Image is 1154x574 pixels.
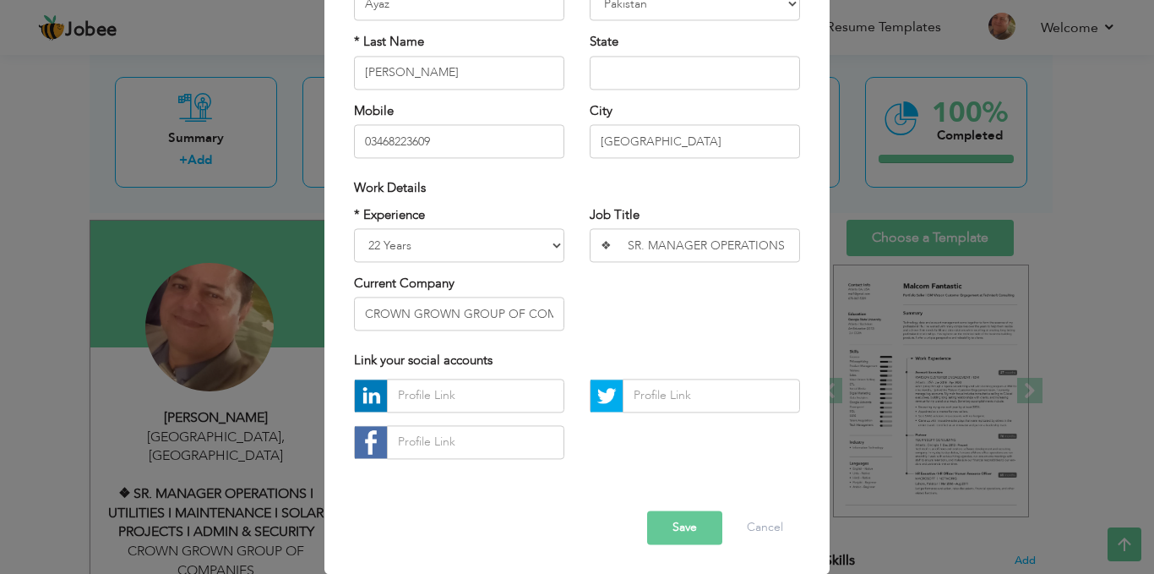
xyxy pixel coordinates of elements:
label: * Last Name [354,34,424,52]
label: Job Title [590,206,640,224]
img: linkedin [355,380,387,412]
span: Link your social accounts [354,353,493,369]
label: Mobile [354,102,394,120]
label: State [590,34,618,52]
input: Profile Link [623,379,800,413]
label: City [590,102,612,120]
img: facebook [355,426,387,458]
button: Save [647,511,722,544]
img: Twitter [591,380,623,412]
input: Profile Link [387,425,564,459]
span: Work Details [354,180,426,197]
label: Current Company [354,275,455,292]
input: Profile Link [387,379,564,413]
label: * Experience [354,206,425,224]
button: Cancel [730,511,800,544]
